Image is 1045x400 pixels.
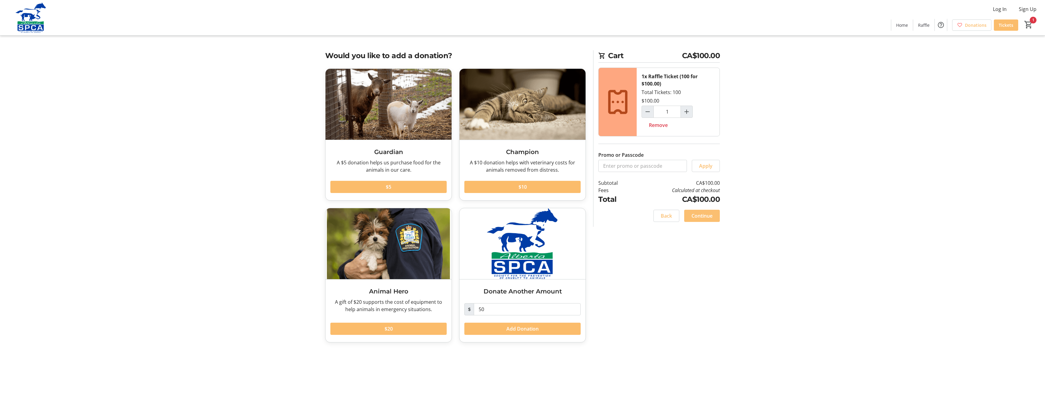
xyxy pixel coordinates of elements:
[642,97,659,104] div: $100.00
[4,2,58,33] img: Alberta SPCA's Logo
[1019,5,1036,13] span: Sign Up
[965,22,987,28] span: Donations
[464,303,474,315] span: $
[993,5,1007,13] span: Log In
[691,212,712,219] span: Continue
[330,287,447,296] h3: Animal Hero
[325,50,586,61] h2: Would you like to add a donation?
[952,19,991,31] a: Donations
[464,181,581,193] button: $10
[464,323,581,335] button: Add Donation
[988,4,1012,14] button: Log In
[918,22,930,28] span: Raffle
[386,183,391,191] span: $5
[598,160,687,172] input: Enter promo or passcode
[598,50,720,63] h2: Cart
[598,194,634,205] td: Total
[634,187,720,194] td: Calculated at checkout
[653,210,679,222] button: Back
[684,210,720,222] button: Continue
[459,208,586,279] img: Donate Another Amount
[330,147,447,156] h3: Guardian
[506,325,539,332] span: Add Donation
[661,212,672,219] span: Back
[474,303,581,315] input: Donation Amount
[891,19,913,31] a: Home
[330,323,447,335] button: $20
[464,159,581,174] div: A $10 donation helps with veterinary costs for animals removed from distress.
[642,106,653,118] button: Decrement by one
[913,19,934,31] a: Raffle
[1014,4,1041,14] button: Sign Up
[330,181,447,193] button: $5
[681,106,692,118] button: Increment by one
[325,208,452,279] img: Animal Hero
[598,179,634,187] td: Subtotal
[642,73,715,87] div: 1x Raffle Ticket (100 for $100.00)
[519,183,527,191] span: $10
[999,22,1013,28] span: Tickets
[330,159,447,174] div: A $5 donation helps us purchase food for the animals in our care.
[642,119,675,131] button: Remove
[649,121,668,129] span: Remove
[325,69,452,140] img: Guardian
[634,179,720,187] td: CA$100.00
[385,325,393,332] span: $20
[598,187,634,194] td: Fees
[634,194,720,205] td: CA$100.00
[464,287,581,296] h3: Donate Another Amount
[653,106,681,118] input: Raffle Ticket (100 for $100.00) Quantity
[464,147,581,156] h3: Champion
[692,160,720,172] button: Apply
[1023,19,1034,30] button: Cart
[459,69,586,140] img: Champion
[637,68,720,136] div: Total Tickets: 100
[330,298,447,313] div: A gift of $20 supports the cost of equipment to help animals in emergency situations.
[994,19,1018,31] a: Tickets
[682,50,720,61] span: CA$100.00
[935,19,947,31] button: Help
[699,162,712,170] span: Apply
[598,151,644,159] label: Promo or Passcode
[896,22,908,28] span: Home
